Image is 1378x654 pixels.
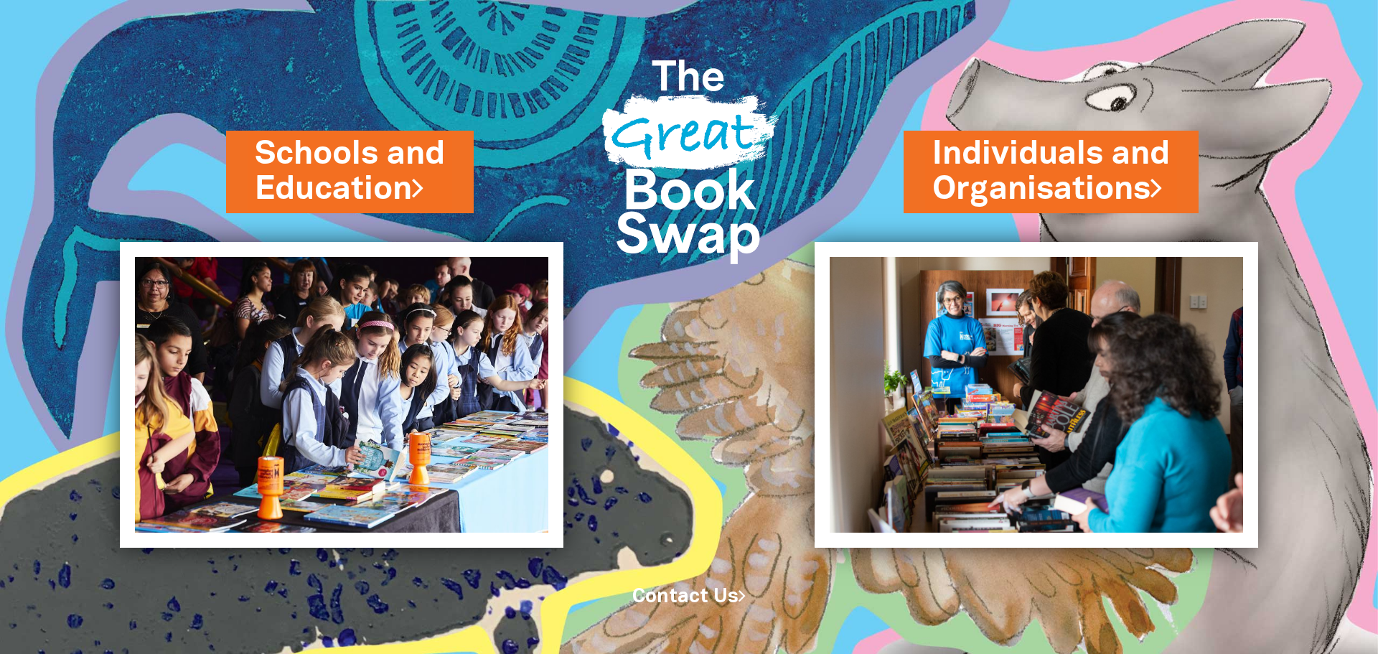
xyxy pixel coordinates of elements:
[632,588,746,606] a: Contact Us
[585,17,793,294] img: Great Bookswap logo
[255,131,445,212] a: Schools andEducation
[932,131,1170,212] a: Individuals andOrganisations
[815,242,1258,548] img: Individuals and Organisations
[120,242,563,548] img: Schools and Education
